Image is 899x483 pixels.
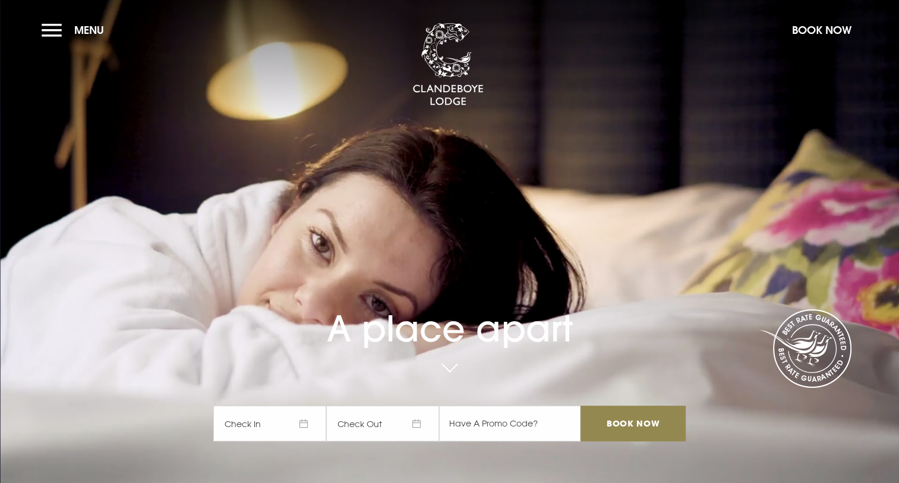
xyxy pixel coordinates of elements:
[439,406,581,441] input: Have A Promo Code?
[786,17,857,43] button: Book Now
[412,23,484,106] img: Clandeboye Lodge
[213,406,326,441] span: Check In
[581,406,685,441] input: Book Now
[74,23,104,37] span: Menu
[326,406,439,441] span: Check Out
[42,17,110,43] button: Menu
[213,278,685,350] h1: A place apart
